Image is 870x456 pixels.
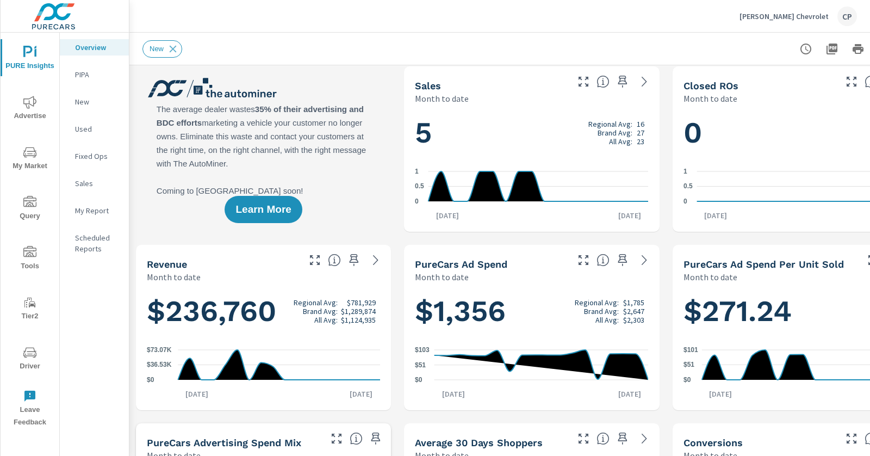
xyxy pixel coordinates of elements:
p: Month to date [415,270,469,284]
p: 27 [637,128,644,137]
p: [DATE] [697,210,735,221]
p: [DATE] [701,389,739,399]
p: [DATE] [428,210,467,221]
p: All Avg: [609,137,632,146]
div: Overview [60,39,129,56]
p: $2,647 [623,307,644,316]
text: 0 [683,198,687,205]
text: $73.07K [147,346,172,354]
span: Leave Feedback [4,390,56,429]
p: Regional Avg: [588,120,632,128]
span: Advertise [4,96,56,122]
p: Fixed Ops [75,151,120,162]
p: [DATE] [611,389,649,399]
span: This table looks at how you compare to the amount of budget you spend per channel as opposed to y... [350,432,363,445]
div: Scheduled Reports [60,230,129,257]
text: $36.53K [147,361,172,369]
a: See more details in report [636,73,653,90]
p: $1,785 [623,298,644,307]
button: Make Fullscreen [843,73,860,90]
p: $1,289,874 [341,307,376,316]
h5: PureCars Ad Spend Per Unit Sold [683,258,844,270]
h1: $236,760 [147,293,380,330]
span: Save this to your personalized report [345,251,363,269]
text: $0 [415,376,422,384]
a: See more details in report [636,251,653,269]
span: Learn More [235,205,291,214]
p: All Avg: [595,316,619,324]
button: Learn More [225,196,302,223]
button: Make Fullscreen [575,251,592,269]
button: Make Fullscreen [575,430,592,447]
p: Sales [75,178,120,189]
text: $51 [683,361,694,368]
h1: 5 [415,114,648,151]
p: Month to date [147,270,201,284]
p: 23 [637,137,644,146]
p: $781,929 [347,298,376,307]
h5: PureCars Advertising Spend Mix [147,437,301,448]
p: Month to date [415,92,469,105]
text: 1 [683,168,687,175]
button: Make Fullscreen [328,430,345,447]
p: Month to date [683,270,737,284]
text: 0.5 [683,183,693,190]
span: Save this to your personalized report [614,251,631,269]
div: PIPA [60,66,129,83]
text: $51 [415,361,426,369]
text: 0 [415,198,419,205]
p: 16 [637,120,644,128]
p: All Avg: [314,316,338,324]
button: Make Fullscreen [575,73,592,90]
p: [PERSON_NAME] Chevrolet [739,11,829,21]
text: 0.5 [415,183,424,190]
span: New [143,45,170,53]
p: New [75,96,120,107]
span: Save this to your personalized report [614,73,631,90]
text: $0 [683,376,691,384]
text: 1 [415,168,419,175]
p: PIPA [75,69,120,80]
span: Tier2 [4,296,56,323]
button: Print Report [847,38,869,60]
div: New [142,40,182,58]
p: Brand Avg: [303,307,338,316]
span: Total cost of media for all PureCars channels for the selected dealership group over the selected... [596,254,610,267]
h5: PureCars Ad Spend [415,258,507,270]
p: [DATE] [434,389,473,399]
div: CP [837,7,857,26]
span: Save this to your personalized report [614,430,631,447]
p: [DATE] [342,389,380,399]
span: Total sales revenue over the selected date range. [Source: This data is sourced from the dealer’s... [328,254,341,267]
text: $101 [683,346,698,354]
h1: $1,356 [415,293,648,330]
span: PURE Insights [4,46,56,72]
p: Regional Avg: [575,298,619,307]
span: Query [4,196,56,223]
div: Fixed Ops [60,148,129,164]
button: Make Fullscreen [843,430,860,447]
h5: Conversions [683,437,743,448]
p: [DATE] [611,210,649,221]
h5: Sales [415,80,441,91]
p: Brand Avg: [584,307,619,316]
span: Tools [4,246,56,273]
p: My Report [75,205,120,216]
div: My Report [60,202,129,219]
span: Driver [4,346,56,373]
h5: Closed ROs [683,80,738,91]
span: A rolling 30 day total of daily Shoppers on the dealership website, averaged over the selected da... [596,432,610,445]
h5: Revenue [147,258,187,270]
text: $0 [147,376,154,384]
button: "Export Report to PDF" [821,38,843,60]
div: New [60,94,129,110]
p: Regional Avg: [294,298,338,307]
p: $2,303 [623,316,644,324]
div: Sales [60,175,129,192]
p: Month to date [683,92,737,105]
button: Make Fullscreen [306,251,324,269]
h5: Average 30 Days Shoppers [415,437,543,448]
div: Used [60,121,129,137]
p: Used [75,124,120,134]
p: Overview [75,42,120,53]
